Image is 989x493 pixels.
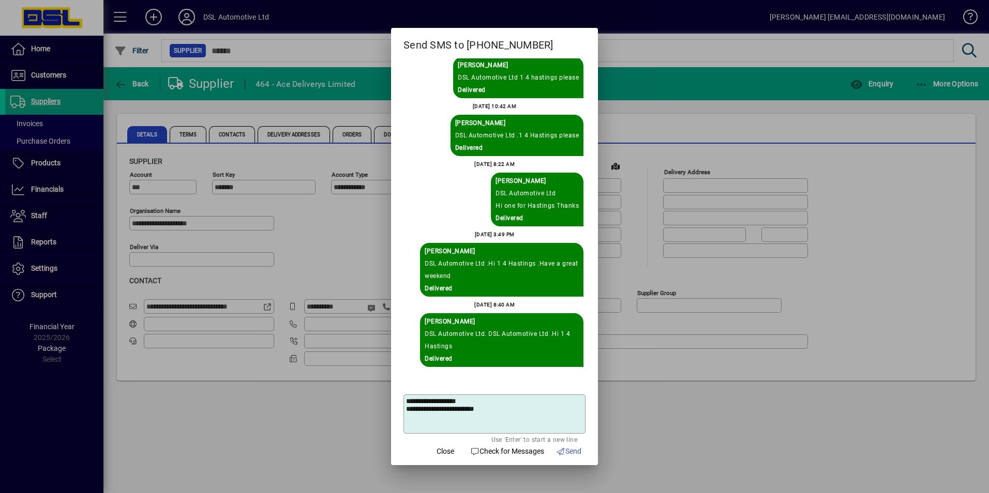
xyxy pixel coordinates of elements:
div: Delivered [455,142,579,154]
h2: Send SMS to [PHONE_NUMBER] [391,28,598,58]
div: DSL Automotive Ltd Hi one for Hastings Thanks [496,187,579,212]
div: Sent By [458,59,579,71]
div: [DATE] 3:49 PM [475,228,515,241]
div: [DATE] 8:40 AM [474,299,515,311]
div: DSL Automotive Ltd. DSL Automotive Ltd .Hi 1 4 Hastings [425,328,579,352]
button: Close [429,442,462,461]
mat-hint: Use 'Enter' to start a new line [491,434,577,445]
div: Delivered [425,282,579,295]
div: DSL Automotive Ltd .Hi 1 4 Hastings .Have a great weekend [425,257,579,282]
div: Sent By [455,117,579,129]
button: Send [552,442,586,461]
button: Check for Messages [466,442,548,461]
span: Close [437,446,454,457]
span: Send [557,446,582,457]
div: [DATE] 8:22 AM [474,158,515,171]
div: Sent By [425,315,579,328]
div: DSL Automotive Ltd 1 4 hastings please [458,71,579,84]
div: Delivered [496,212,579,224]
div: Delivered [458,84,579,96]
div: Sent By [425,245,579,257]
div: DSL Automotive Ltd .1 4 Hastings please [455,129,579,142]
div: Delivered [425,352,579,365]
span: Check for Messages [470,446,544,457]
div: [DATE] 10:42 AM [473,100,517,113]
div: Sent By [496,175,579,187]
